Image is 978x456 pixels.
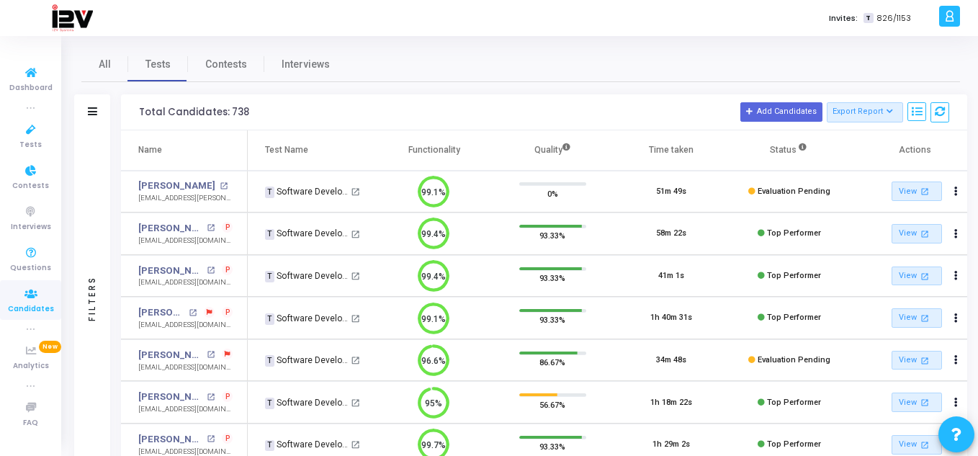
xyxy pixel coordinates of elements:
[138,404,233,415] div: [EMAIL_ADDRESS][DOMAIN_NAME]
[225,391,230,403] span: P
[282,57,330,72] span: Interviews
[11,221,51,233] span: Interviews
[918,354,930,367] mat-icon: open_in_new
[23,417,38,429] span: FAQ
[539,439,565,454] span: 93.33%
[918,228,930,240] mat-icon: open_in_new
[265,438,349,451] div: Software Developer - Fresher
[265,269,349,282] div: Software Developer - Fresher
[265,312,349,325] div: Software Developer - Fresher
[138,390,203,404] a: [PERSON_NAME]
[876,12,911,24] span: 826/1153
[138,142,162,158] div: Name
[265,398,274,409] span: T
[19,139,42,151] span: Tests
[863,13,873,24] span: T
[13,360,49,372] span: Analytics
[138,362,233,373] div: [EMAIL_ADDRESS][DOMAIN_NAME]
[265,396,349,409] div: Software Developer - Fresher
[207,393,215,401] mat-icon: open_in_new
[827,102,904,122] button: Export Report
[138,236,233,246] div: [EMAIL_ADDRESS][DOMAIN_NAME]
[892,308,942,328] a: View
[248,130,374,171] th: Test Name
[39,341,61,353] span: New
[892,393,942,412] a: View
[10,262,51,274] span: Questions
[758,187,830,196] span: Evaluation Pending
[51,4,93,32] img: logo
[767,398,821,407] span: Top Performer
[8,303,54,316] span: Candidates
[265,354,349,367] div: Software Developer - Fresher
[351,230,360,239] mat-icon: open_in_new
[652,439,690,451] div: 1h 29m 2s
[892,435,942,455] a: View
[539,355,565,370] span: 86.67%
[99,57,111,72] span: All
[225,222,230,233] span: P
[225,433,230,444] span: P
[767,439,821,449] span: Top Performer
[351,187,360,197] mat-icon: open_in_new
[650,312,692,324] div: 1h 40m 31s
[946,224,966,244] button: Actions
[265,355,274,367] span: T
[205,57,247,72] span: Contests
[918,270,930,282] mat-icon: open_in_new
[265,440,274,452] span: T
[189,309,197,317] mat-icon: open_in_new
[849,130,968,171] th: Actions
[946,182,966,202] button: Actions
[649,142,694,158] div: Time taken
[351,440,360,450] mat-icon: open_in_new
[918,185,930,197] mat-icon: open_in_new
[225,264,230,276] span: P
[767,228,821,238] span: Top Performer
[539,228,565,243] span: 93.33%
[265,229,274,241] span: T
[767,313,821,322] span: Top Performer
[650,397,692,409] div: 1h 18m 22s
[265,187,274,198] span: T
[539,271,565,285] span: 93.33%
[758,355,830,365] span: Evaluation Pending
[138,348,203,362] a: [PERSON_NAME]
[892,224,942,243] a: View
[946,393,966,413] button: Actions
[918,312,930,324] mat-icon: open_in_new
[656,354,686,367] div: 34m 48s
[946,308,966,328] button: Actions
[656,186,686,198] div: 51m 49s
[207,435,215,443] mat-icon: open_in_new
[351,356,360,365] mat-icon: open_in_new
[539,313,565,327] span: 93.33%
[207,351,215,359] mat-icon: open_in_new
[225,307,230,318] span: P
[138,221,203,236] a: [PERSON_NAME]
[375,130,494,171] th: Functionality
[220,182,228,190] mat-icon: open_in_new
[767,271,821,280] span: Top Performer
[892,182,942,201] a: View
[265,185,349,198] div: Software Developer - Fresher
[493,130,612,171] th: Quality
[139,107,249,118] div: Total Candidates: 738
[12,180,49,192] span: Contests
[138,179,215,193] a: [PERSON_NAME]
[138,193,233,204] div: [EMAIL_ADDRESS][PERSON_NAME][DOMAIN_NAME]
[946,266,966,286] button: Actions
[547,186,558,200] span: 0%
[265,227,349,240] div: Software Developer - Fresher
[351,398,360,408] mat-icon: open_in_new
[138,264,203,278] a: [PERSON_NAME]
[207,267,215,274] mat-icon: open_in_new
[656,228,686,240] div: 58m 22s
[351,314,360,323] mat-icon: open_in_new
[946,350,966,370] button: Actions
[892,351,942,370] a: View
[86,219,99,377] div: Filters
[730,130,849,171] th: Status
[892,267,942,286] a: View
